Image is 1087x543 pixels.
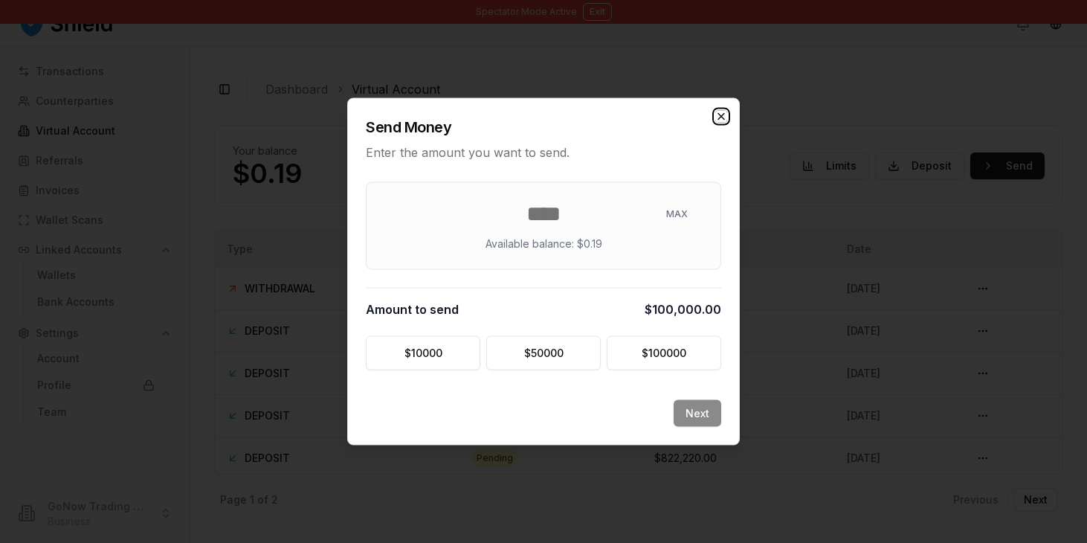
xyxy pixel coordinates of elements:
[366,336,480,370] button: $10000
[366,117,721,138] h2: Send Money
[657,202,697,226] button: MAX
[486,336,601,370] button: $50000
[607,336,721,370] button: $100000
[366,301,459,318] span: Amount to send
[486,237,602,251] p: Available balance: $0.19
[366,144,721,161] p: Enter the amount you want to send.
[645,301,721,318] span: $100,000.00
